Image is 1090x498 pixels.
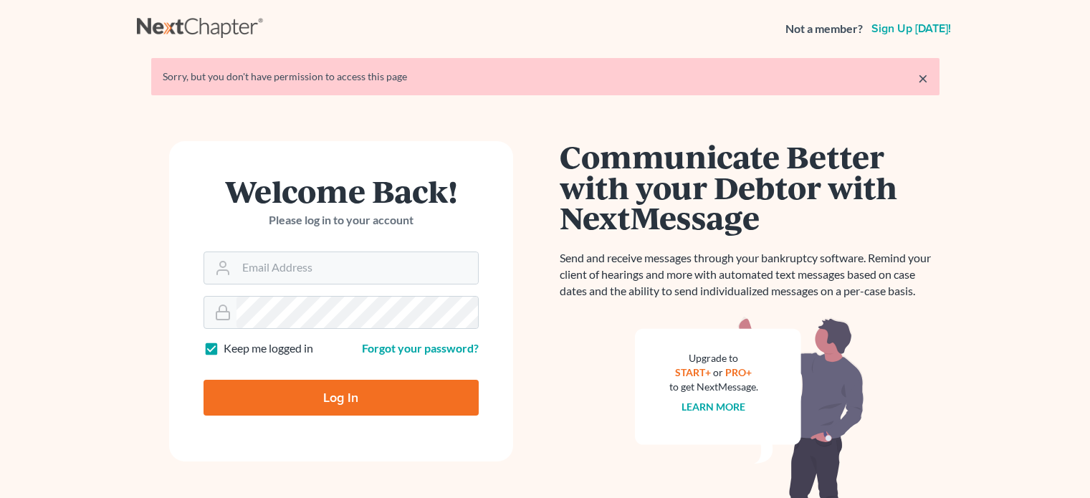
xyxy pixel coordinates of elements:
[224,340,313,357] label: Keep me logged in
[204,380,479,416] input: Log In
[725,366,752,378] a: PRO+
[669,351,758,365] div: Upgrade to
[785,21,863,37] strong: Not a member?
[682,401,745,413] a: Learn more
[713,366,723,378] span: or
[669,380,758,394] div: to get NextMessage.
[918,70,928,87] a: ×
[236,252,478,284] input: Email Address
[163,70,928,84] div: Sorry, but you don't have permission to access this page
[204,176,479,206] h1: Welcome Back!
[675,366,711,378] a: START+
[560,250,940,300] p: Send and receive messages through your bankruptcy software. Remind your client of hearings and mo...
[869,23,954,34] a: Sign up [DATE]!
[204,212,479,229] p: Please log in to your account
[560,141,940,233] h1: Communicate Better with your Debtor with NextMessage
[362,341,479,355] a: Forgot your password?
